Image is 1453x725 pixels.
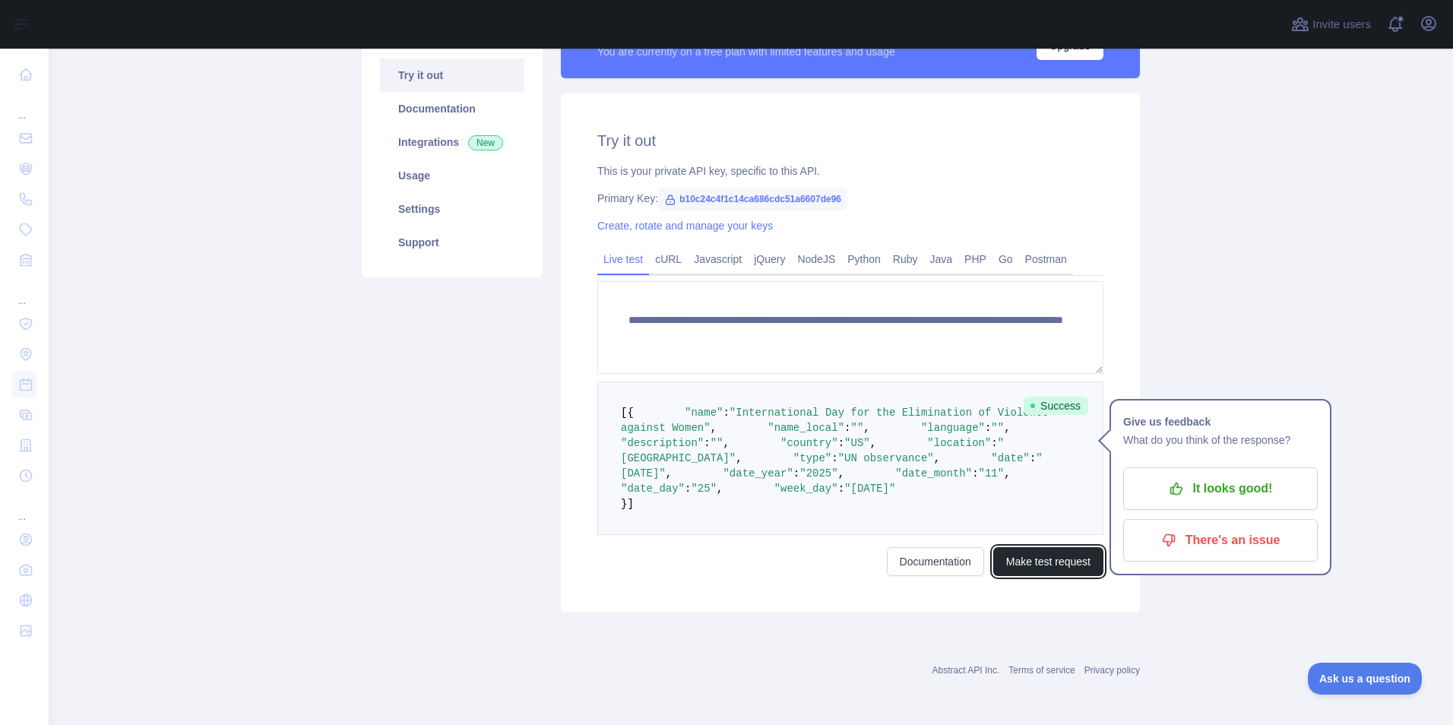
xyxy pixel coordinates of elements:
[723,467,793,480] span: "date_year"
[887,247,924,271] a: Ruby
[380,192,524,226] a: Settings
[838,467,844,480] span: ,
[621,437,704,449] span: "description"
[863,422,869,434] span: ,
[793,467,799,480] span: :
[831,452,837,464] span: :
[979,467,1005,480] span: "11"
[711,437,723,449] span: ""
[838,452,934,464] span: "UN observance"
[927,437,991,449] span: "location"
[1123,467,1318,510] button: It looks good!
[985,422,991,434] span: :
[468,135,503,150] span: New
[12,492,36,523] div: ...
[844,437,870,449] span: "US"
[1019,247,1073,271] a: Postman
[972,467,978,480] span: :
[887,547,984,576] a: Documentation
[597,163,1103,179] div: This is your private API key, specific to this API.
[621,483,685,495] span: "date_day"
[627,407,633,419] span: {
[932,665,1000,676] a: Abstract API Inc.
[791,247,841,271] a: NodeJS
[991,452,1029,464] span: "date"
[799,467,837,480] span: "2025"
[992,247,1019,271] a: Go
[1135,527,1306,553] p: There's an issue
[685,407,723,419] span: "name"
[597,191,1103,206] div: Primary Key:
[717,483,723,495] span: ,
[704,437,710,449] span: :
[380,226,524,259] a: Support
[841,247,887,271] a: Python
[666,467,672,480] span: ,
[991,422,1004,434] span: ""
[685,483,691,495] span: :
[723,437,729,449] span: ,
[924,247,959,271] a: Java
[850,422,863,434] span: ""
[1123,431,1318,449] p: What do you think of the response?
[691,483,717,495] span: "25"
[1030,452,1036,464] span: :
[844,422,850,434] span: :
[621,407,627,419] span: [
[768,422,844,434] span: "name_local"
[934,452,940,464] span: ,
[711,422,717,434] span: ,
[958,247,992,271] a: PHP
[774,483,838,495] span: "week_day"
[1312,16,1371,33] span: Invite users
[1084,665,1140,676] a: Privacy policy
[1024,397,1088,415] span: Success
[1135,476,1306,502] p: It looks good!
[621,407,1055,434] span: "International Day for the Elimination of Violence against Women"
[748,247,791,271] a: jQuery
[793,452,831,464] span: "type"
[688,247,748,271] a: Javascript
[380,92,524,125] a: Documentation
[1308,663,1423,695] iframe: Toggle Customer Support
[658,188,847,211] span: b10c24c4f1c14ca686cdc51a6607de96
[597,247,649,271] a: Live test
[991,437,997,449] span: :
[1123,519,1318,562] button: There's an issue
[1004,467,1010,480] span: ,
[993,547,1103,576] button: Make test request
[649,247,688,271] a: cURL
[597,44,895,59] div: You are currently on a free plan with limited features and usage
[736,452,742,464] span: ,
[1004,422,1010,434] span: ,
[597,220,773,232] a: Create, rotate and manage your keys
[12,91,36,122] div: ...
[1123,413,1318,431] h1: Give us feedback
[780,437,838,449] span: "country"
[12,277,36,307] div: ...
[838,483,844,495] span: :
[597,130,1103,151] h2: Try it out
[1288,12,1374,36] button: Invite users
[838,437,844,449] span: :
[723,407,729,419] span: :
[380,125,524,159] a: Integrations New
[1008,665,1075,676] a: Terms of service
[921,422,985,434] span: "language"
[380,59,524,92] a: Try it out
[870,437,876,449] span: ,
[627,498,633,510] span: ]
[380,159,524,192] a: Usage
[621,498,627,510] span: }
[895,467,972,480] span: "date_month"
[844,483,895,495] span: "[DATE]"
